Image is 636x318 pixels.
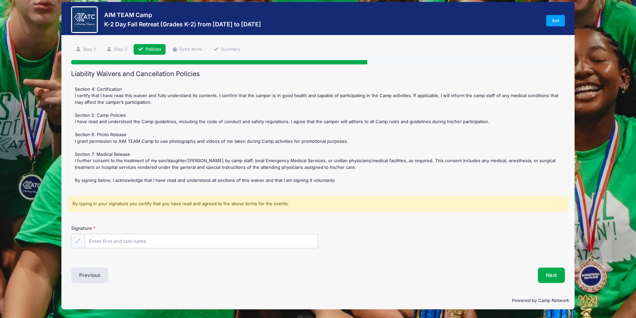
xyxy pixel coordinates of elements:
div: : Full refund: Cancellations made more than 30 days before the camp start date will receive a ful... [71,83,565,184]
button: Previous [71,268,109,283]
input: Enter first and last name [84,234,318,248]
div: By typing in your signature you certify that you have read and agreed to the above terms for the ... [68,196,568,212]
a: Summary [209,44,244,55]
a: Policies [134,44,166,55]
h3: K-2 Day Fall Retreat (Grades K-2) from [DATE] to [DATE] [104,21,261,28]
a: Extra Items [168,44,207,55]
a: Step 2 [102,44,132,55]
h2: Liability Waivers and Cancellation Policies [71,70,565,78]
a: Exit [546,15,565,26]
label: Signature [71,225,195,232]
a: Step 1 [71,44,100,55]
p: Powered by Camp Network [67,297,569,304]
button: Next [538,268,565,283]
h3: AIM TEAM Camp [104,11,261,18]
